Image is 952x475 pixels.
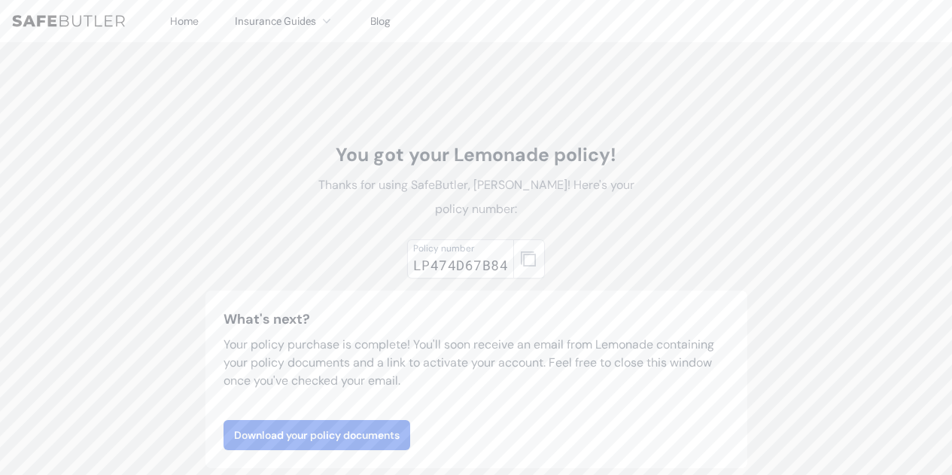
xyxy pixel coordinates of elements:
[224,420,410,450] a: Download your policy documents
[308,143,645,167] h1: You got your Lemonade policy!
[413,254,508,276] div: LP474D67B84
[224,309,729,330] h3: What's next?
[12,15,125,27] img: SafeButler Text Logo
[413,242,508,254] div: Policy number
[308,173,645,221] p: Thanks for using SafeButler, [PERSON_NAME]! Here's your policy number:
[370,14,391,28] a: Blog
[224,336,729,390] p: Your policy purchase is complete! You'll soon receive an email from Lemonade containing your poli...
[235,12,334,30] button: Insurance Guides
[170,14,199,28] a: Home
